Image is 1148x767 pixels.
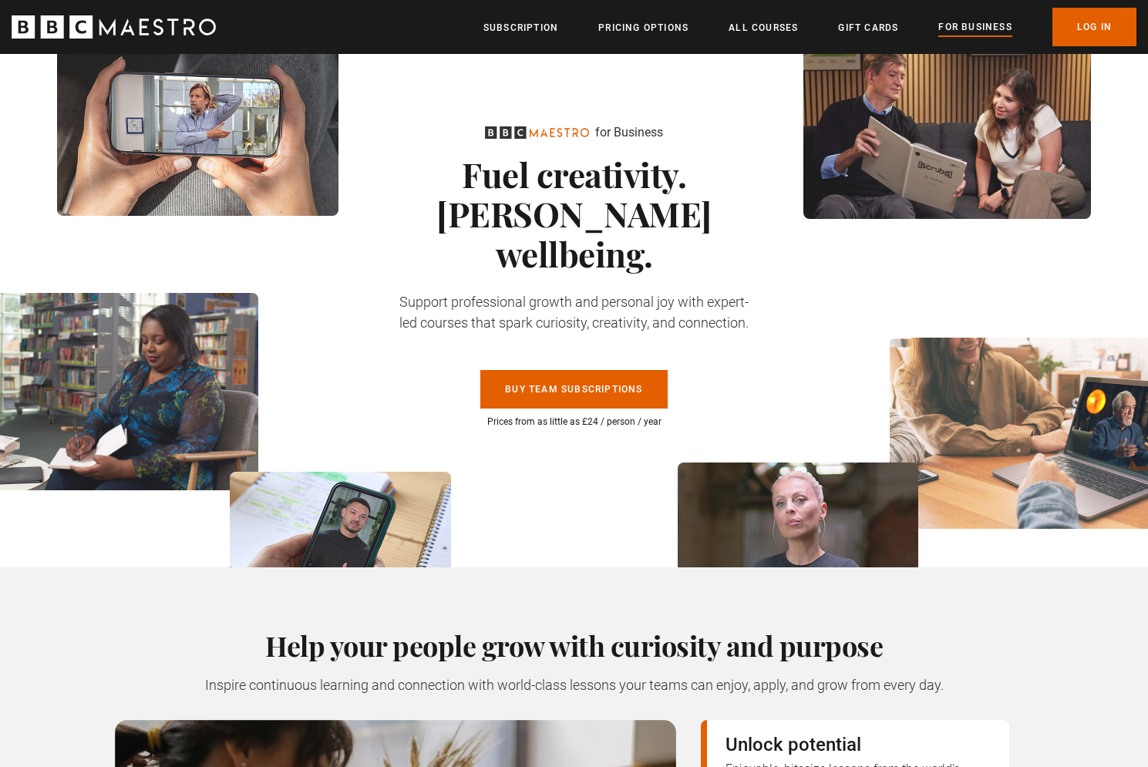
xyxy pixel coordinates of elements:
a: Gift Cards [838,20,898,35]
svg: BBC Maestro [485,126,589,139]
a: All Courses [729,20,798,35]
nav: Primary [483,8,1136,46]
p: Support professional growth and personal joy with expert-led courses that spark curiosity, creati... [393,291,756,333]
h2: Help your people grow with curiosity and purpose [115,629,1034,661]
a: Pricing Options [598,20,688,35]
svg: BBC Maestro [12,15,216,39]
a: Log In [1052,8,1136,46]
p: Unlock potential [725,732,985,757]
a: Buy Team Subscriptions [480,370,667,409]
h1: Fuel creativity. [PERSON_NAME] wellbeing. [393,154,756,273]
p: Inspire continuous learning and connection with world-class lessons your teams can enjoy, apply, ... [115,674,1034,695]
a: Subscription [483,20,558,35]
p: Prices from as little as £24 / person / year [393,415,756,429]
p: for Business [595,123,663,142]
a: For business [938,19,1012,36]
